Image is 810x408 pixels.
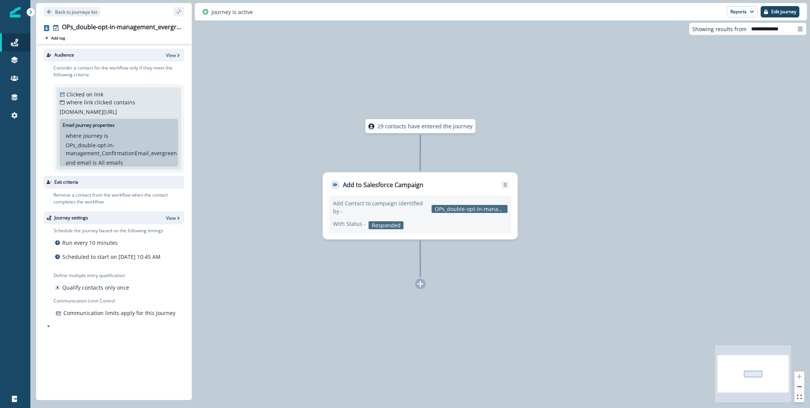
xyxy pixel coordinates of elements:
button: View [166,215,181,221]
p: Consider a contact for the workflow only if they meet the following criteria [54,65,184,78]
p: OPs_double-opt-in-management_ConfirmationEmail_evergreen [66,141,177,157]
button: zoom out [794,382,804,392]
p: Communication Limit Control [54,298,184,304]
p: Schedule the journey based on the following timings [54,227,163,234]
button: sidebar collapse toggle [174,7,184,16]
button: Edit journey [761,6,799,17]
p: Add to Salesforce Campaign [343,180,423,189]
p: Run every 10 minutes [62,239,118,247]
p: Responded [369,221,404,229]
p: Add Contact to campaign identified by - [333,199,429,215]
p: is [93,159,97,167]
p: is [104,132,108,140]
button: Add tag [44,35,66,41]
p: With Status - [333,220,366,228]
p: OPs_double-opt-in-management-clickers [432,205,508,213]
p: View [166,52,176,58]
button: Reports [727,6,758,17]
button: fit view [794,392,804,402]
img: Inflection [10,7,21,17]
p: Email journey properties [63,122,115,129]
p: Audience [54,52,74,58]
p: and email [66,159,91,167]
p: Communication limits apply for this Journey [63,309,175,317]
p: All emails [98,159,123,167]
p: where link clicked [66,98,112,106]
p: Exit criteria [54,179,78,186]
div: Add to Salesforce CampaignRemoveAdd Contact to campaign identified by -OPs_double-opt-in-manageme... [323,172,518,239]
p: Remove a contact from the workflow when the contact completes the workflow [54,192,184,205]
p: Scheduled to start on [DATE] 10:45 AM [62,253,161,261]
p: where journey [66,132,103,140]
p: [DOMAIN_NAME][URL] [60,108,117,116]
div: 29 contacts have entered the journey [347,119,493,133]
p: Qualify contacts only once [62,284,129,291]
p: Edit journey [771,9,796,14]
p: Add tag [51,36,65,40]
button: Go back [44,7,100,17]
p: Journey settings [54,214,88,221]
p: Showing results from [692,25,747,33]
p: Define multiple entry qualification [54,272,131,279]
p: Back to journeys list [55,9,97,15]
p: 29 contacts have entered the journey [377,122,472,130]
p: Journey is active [212,8,253,16]
button: View [166,52,181,58]
div: OPs_double-opt-in-management_evergreen [62,24,181,32]
p: Clicked on link [66,90,103,98]
p: View [166,215,176,221]
p: contains [114,98,135,106]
